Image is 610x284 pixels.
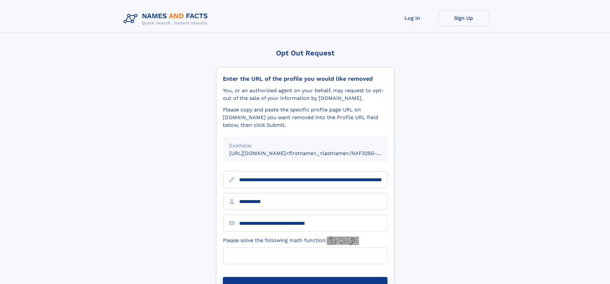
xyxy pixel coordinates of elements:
div: Please copy and paste the specific profile page URL on [DOMAIN_NAME] you want removed into the Pr... [223,106,387,129]
a: Sign Up [438,10,489,26]
img: Logo Names and Facts [121,10,213,28]
a: Log In [387,10,438,26]
div: Enter the URL of the profile you would like removed [223,75,387,82]
div: Example: [229,142,381,150]
small: [URL][DOMAIN_NAME]<firstname>_<lastname>/NAF325G-xxxxxxxx [229,150,400,156]
div: You, or an authorized agent on your behalf, may request to opt-out of the sale of your informatio... [223,87,387,102]
label: Please solve the following math function: [223,237,359,245]
div: Opt Out Request [216,49,394,57]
